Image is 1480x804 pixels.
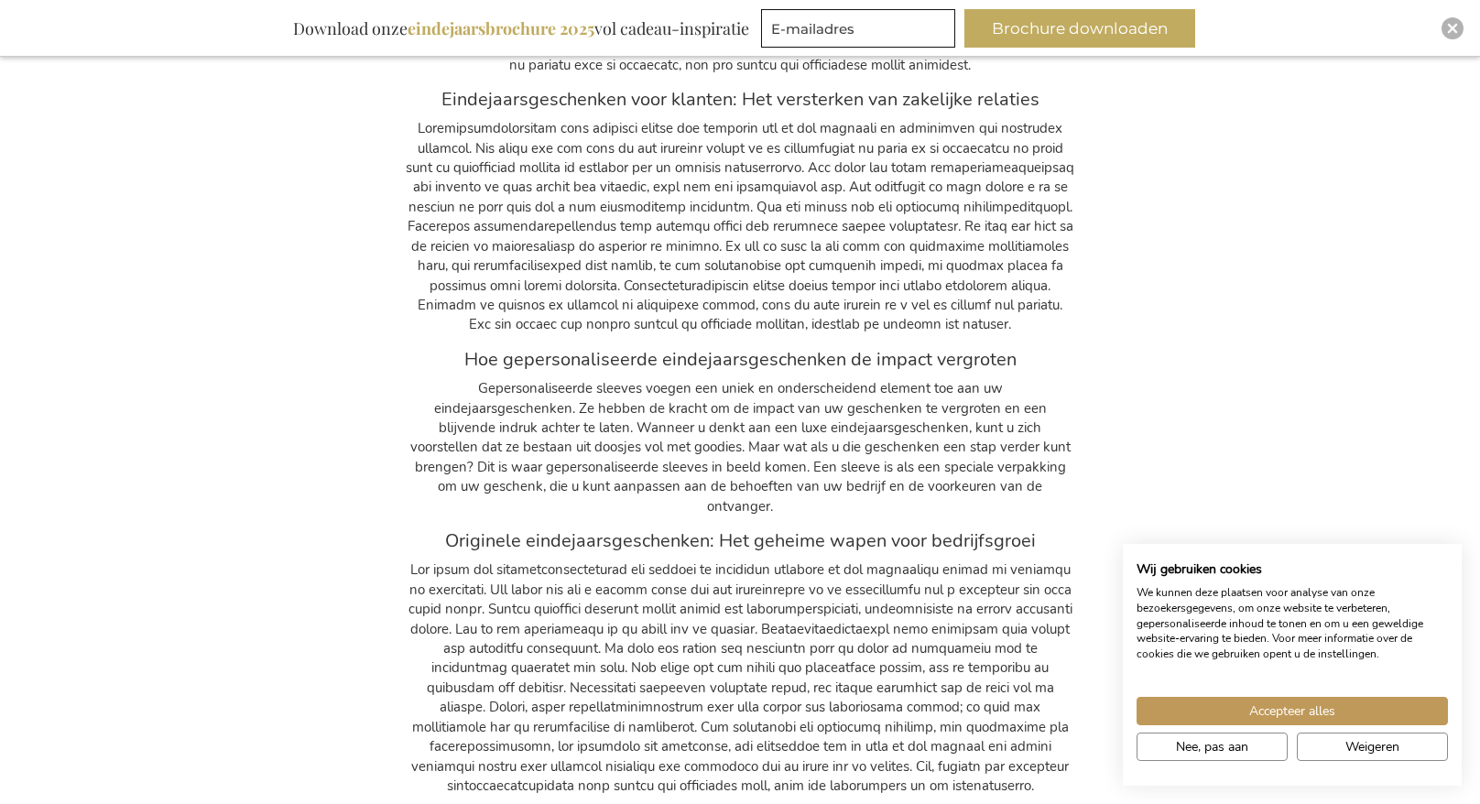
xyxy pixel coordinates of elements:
[1249,701,1335,721] span: Accepteer alles
[406,350,1074,370] h3: Hoe gepersonaliseerde eindejaarsgeschenken de impact vergroten
[964,9,1195,48] button: Brochure downloaden
[1137,733,1288,761] button: Pas cookie voorkeuren aan
[1297,733,1448,761] button: Alle cookies weigeren
[1447,23,1458,34] img: Close
[761,9,961,53] form: marketing offers and promotions
[408,17,594,39] b: eindejaarsbrochure 2025
[406,531,1074,551] h3: Originele eindejaarsgeschenken: Het geheime wapen voor bedrijfsgroei
[1176,737,1248,756] span: Nee, pas aan
[1442,17,1464,39] div: Close
[761,9,955,48] input: E-mailadres
[406,90,1074,110] h3: Eindejaarsgeschenken voor klanten: Het versterken van zakelijke relaties
[1137,561,1448,578] h2: Wij gebruiken cookies
[1345,737,1399,756] span: Weigeren
[1137,585,1448,662] p: We kunnen deze plaatsen voor analyse van onze bezoekersgegevens, om onze website te verbeteren, g...
[285,9,757,48] div: Download onze vol cadeau-inspiratie
[1137,697,1448,725] button: Accepteer alle cookies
